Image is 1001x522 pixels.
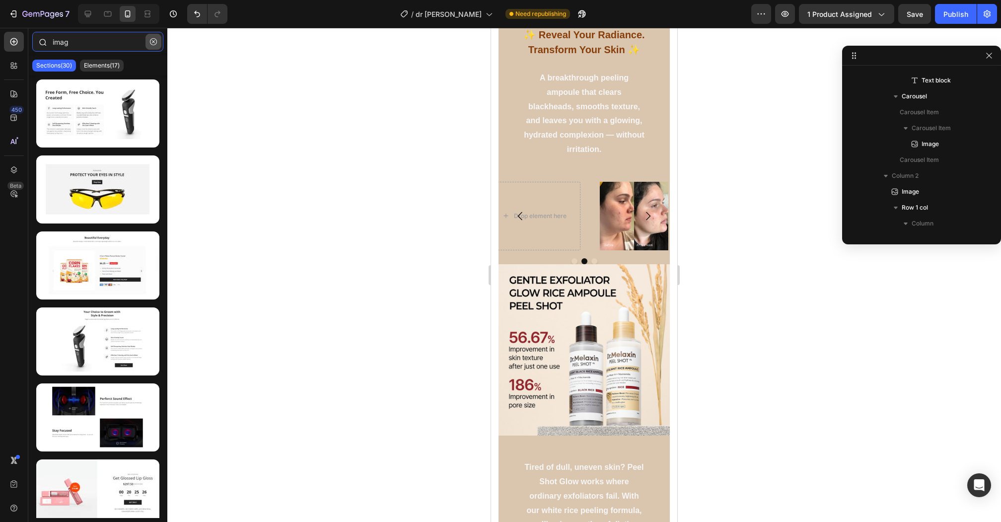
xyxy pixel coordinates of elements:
[900,155,939,165] span: Carousel Item
[100,230,106,236] button: Dot
[7,236,179,408] img: 11_f1d5f467-6b21-4abc-a2c1-414f897f80ad.jpg
[943,9,968,19] div: Publish
[32,32,163,52] input: Search Sections & Elements
[967,473,991,497] div: Open Intercom Messenger
[491,28,677,522] iframe: To enrich screen reader interactions, please activate Accessibility in Grammarly extension settings
[9,106,24,114] div: 450
[907,10,923,18] span: Save
[84,62,120,70] p: Elements(17)
[7,182,24,190] div: Beta
[90,230,96,236] button: Dot
[80,230,86,236] button: Dot
[16,16,24,24] img: logo_orange.svg
[416,9,482,19] span: dr [PERSON_NAME]
[65,8,70,20] p: 7
[97,154,189,223] img: image_demo.jpg
[900,107,939,117] span: Carousel Item
[16,26,24,34] img: website_grey.svg
[27,58,35,66] img: tab_domain_overview_orange.svg
[922,75,951,85] span: Text block
[36,62,72,70] p: Sections(30)
[922,139,939,149] span: Image
[898,4,931,24] button: Save
[892,171,919,181] span: Column 2
[807,9,872,19] span: 1 product assigned
[515,9,566,18] span: Need republishing
[902,187,919,197] span: Image
[902,91,927,101] span: Carousel
[187,4,227,24] div: Undo/Redo
[26,26,109,34] div: Domain: [DOMAIN_NAME]
[38,59,89,65] div: Domain Overview
[411,9,414,19] span: /
[4,4,74,24] button: 7
[912,219,933,228] span: Column
[110,59,167,65] div: Keywords by Traffic
[902,203,928,213] span: Row 1 col
[912,123,951,133] span: Carousel Item
[799,4,894,24] button: 1 product assigned
[28,16,49,24] div: v 4.0.25
[99,58,107,66] img: tab_keywords_by_traffic_grey.svg
[143,174,171,202] button: Carousel Next Arrow
[935,4,977,24] button: Publish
